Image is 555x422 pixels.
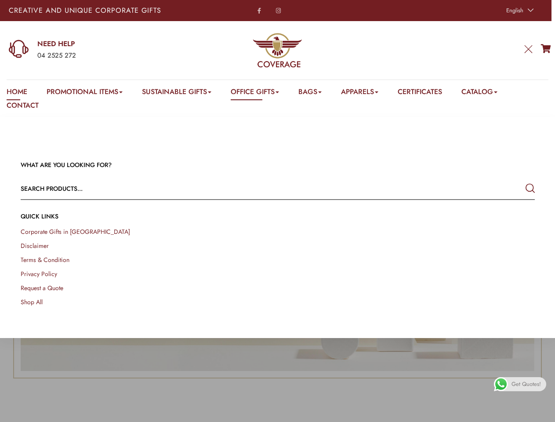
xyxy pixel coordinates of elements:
a: Terms & Condition [21,255,69,264]
a: Request a Quote [21,284,63,292]
div: 04 2525 272 [37,50,181,62]
p: Creative and Unique Corporate Gifts [9,7,218,14]
span: English [506,6,523,15]
a: English [502,4,536,17]
a: Certificates [398,87,442,100]
a: NEED HELP [37,39,181,49]
a: Contact [7,100,39,114]
a: Promotional Items [47,87,123,100]
input: Search products... [21,178,432,199]
a: Corporate Gifts in [GEOGRAPHIC_DATA] [21,227,130,236]
a: Home [7,87,27,100]
h4: QUICK LINKs [21,212,535,221]
a: Catalog [461,87,497,100]
span: Get Quotes! [511,377,541,391]
a: Sustainable Gifts [142,87,211,100]
a: Apparels [341,87,378,100]
a: Office Gifts [231,87,279,100]
h3: WHAT ARE YOU LOOKING FOR? [21,161,535,170]
a: Privacy Policy [21,269,57,278]
a: Shop All [21,298,43,306]
a: Disclaimer [21,241,49,250]
a: Bags [298,87,322,100]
